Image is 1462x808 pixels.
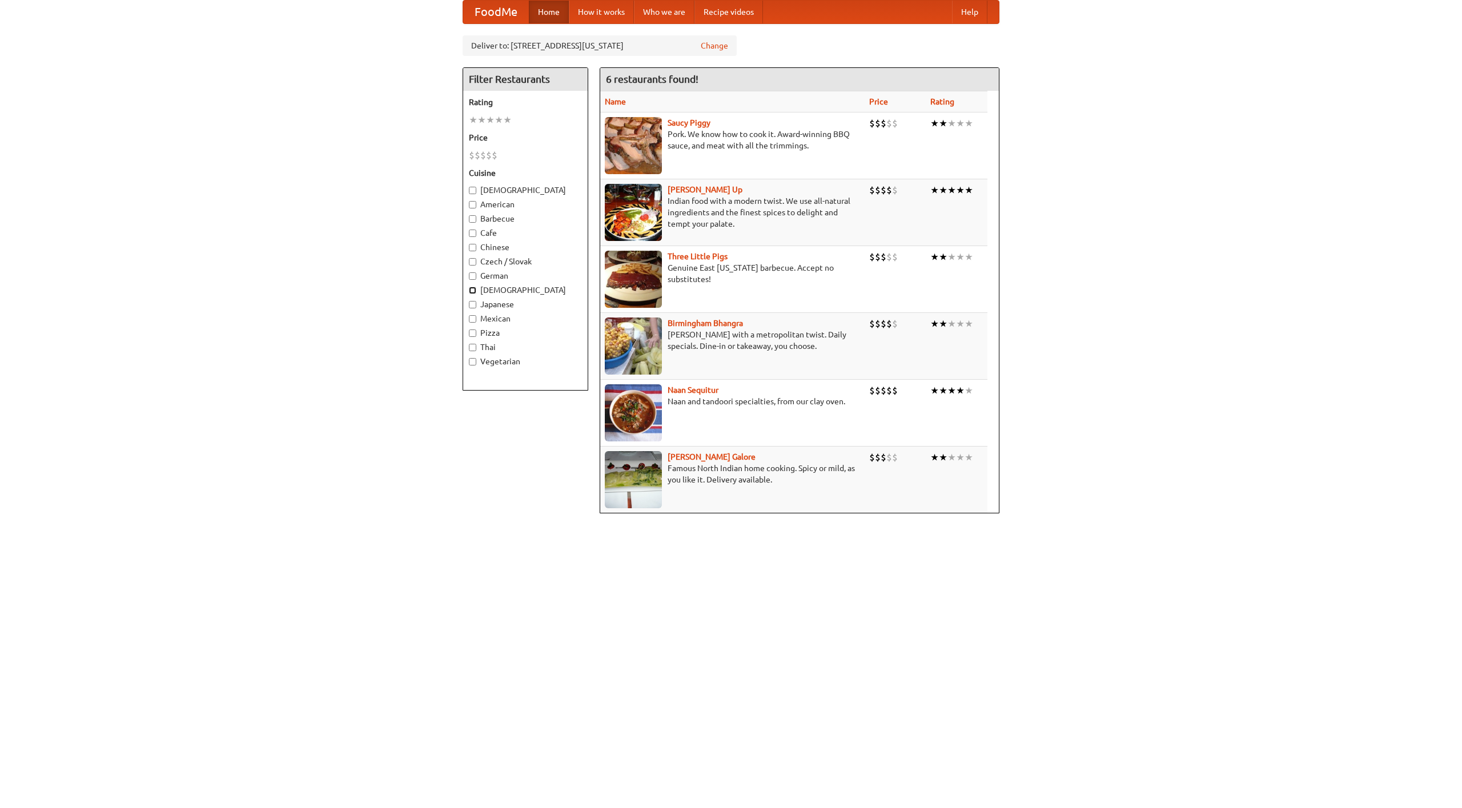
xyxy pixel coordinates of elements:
[469,329,476,337] input: Pizza
[956,184,965,196] li: ★
[947,384,956,397] li: ★
[668,185,742,194] b: [PERSON_NAME] Up
[605,384,662,441] img: naansequitur.jpg
[469,149,475,162] li: $
[886,384,892,397] li: $
[881,317,886,330] li: $
[668,118,710,127] a: Saucy Piggy
[892,451,898,464] li: $
[939,317,947,330] li: ★
[469,258,476,266] input: Czech / Slovak
[939,184,947,196] li: ★
[875,384,881,397] li: $
[886,117,892,130] li: $
[503,114,512,126] li: ★
[892,251,898,263] li: $
[605,451,662,508] img: currygalore.jpg
[469,344,476,351] input: Thai
[947,317,956,330] li: ★
[930,384,939,397] li: ★
[947,184,956,196] li: ★
[892,384,898,397] li: $
[869,384,875,397] li: $
[469,272,476,280] input: German
[939,384,947,397] li: ★
[469,313,582,324] label: Mexican
[469,114,477,126] li: ★
[469,299,582,310] label: Japanese
[605,97,626,106] a: Name
[492,149,497,162] li: $
[529,1,569,23] a: Home
[939,451,947,464] li: ★
[956,117,965,130] li: ★
[875,451,881,464] li: $
[469,242,582,253] label: Chinese
[947,451,956,464] li: ★
[486,114,495,126] li: ★
[469,284,582,296] label: [DEMOGRAPHIC_DATA]
[886,251,892,263] li: $
[965,451,973,464] li: ★
[668,319,743,328] a: Birmingham Bhangra
[892,117,898,130] li: $
[605,195,860,230] p: Indian food with a modern twist. We use all-natural ingredients and the finest spices to delight ...
[634,1,694,23] a: Who we are
[469,230,476,237] input: Cafe
[694,1,763,23] a: Recipe videos
[881,251,886,263] li: $
[886,451,892,464] li: $
[605,184,662,241] img: curryup.jpg
[875,184,881,196] li: $
[668,452,756,461] b: [PERSON_NAME] Galore
[886,184,892,196] li: $
[881,384,886,397] li: $
[881,451,886,464] li: $
[875,117,881,130] li: $
[469,315,476,323] input: Mexican
[469,97,582,108] h5: Rating
[477,114,486,126] li: ★
[469,356,582,367] label: Vegetarian
[930,451,939,464] li: ★
[869,451,875,464] li: $
[469,341,582,353] label: Thai
[605,117,662,174] img: saucy.jpg
[668,385,718,395] a: Naan Sequitur
[469,199,582,210] label: American
[965,184,973,196] li: ★
[469,287,476,294] input: [DEMOGRAPHIC_DATA]
[469,215,476,223] input: Barbecue
[869,117,875,130] li: $
[869,251,875,263] li: $
[956,317,965,330] li: ★
[469,184,582,196] label: [DEMOGRAPHIC_DATA]
[892,317,898,330] li: $
[668,252,728,261] b: Three Little Pigs
[939,251,947,263] li: ★
[463,1,529,23] a: FoodMe
[469,187,476,194] input: [DEMOGRAPHIC_DATA]
[469,244,476,251] input: Chinese
[469,201,476,208] input: American
[881,117,886,130] li: $
[569,1,634,23] a: How it works
[886,317,892,330] li: $
[869,317,875,330] li: $
[930,97,954,106] a: Rating
[952,1,987,23] a: Help
[475,149,480,162] li: $
[605,396,860,407] p: Naan and tandoori specialties, from our clay oven.
[930,184,939,196] li: ★
[480,149,486,162] li: $
[469,327,582,339] label: Pizza
[605,463,860,485] p: Famous North Indian home cooking. Spicy or mild, as you like it. Delivery available.
[892,184,898,196] li: $
[930,117,939,130] li: ★
[956,251,965,263] li: ★
[605,329,860,352] p: [PERSON_NAME] with a metropolitan twist. Daily specials. Dine-in or takeaway, you choose.
[605,128,860,151] p: Pork. We know how to cook it. Award-winning BBQ sauce, and meat with all the trimmings.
